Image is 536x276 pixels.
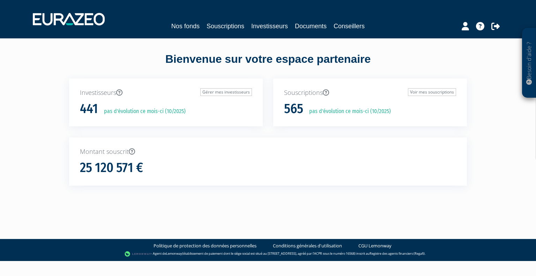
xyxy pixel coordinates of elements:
h1: 441 [80,102,98,116]
h1: 25 120 571 € [80,161,143,175]
a: Politique de protection des données personnelles [154,243,256,249]
a: Lemonway [166,251,182,256]
h1: 565 [284,102,303,116]
p: Besoin d'aide ? [525,32,533,95]
a: Conseillers [334,21,365,31]
img: 1732889491-logotype_eurazeo_blanc_rvb.png [33,13,105,25]
a: Investisseurs [251,21,288,31]
p: Montant souscrit [80,147,456,156]
p: pas d'évolution ce mois-ci (10/2025) [304,107,391,115]
p: Souscriptions [284,88,456,97]
a: CGU Lemonway [358,243,392,249]
a: Voir mes souscriptions [408,88,456,96]
a: Nos fonds [171,21,200,31]
a: Conditions générales d'utilisation [273,243,342,249]
img: logo-lemonway.png [125,251,151,258]
a: Gérer mes investisseurs [200,88,252,96]
p: pas d'évolution ce mois-ci (10/2025) [99,107,186,115]
div: - Agent de (établissement de paiement dont le siège social est situé au [STREET_ADDRESS], agréé p... [7,251,529,258]
a: Documents [295,21,327,31]
a: Souscriptions [207,21,244,31]
p: Investisseurs [80,88,252,97]
a: Registre des agents financiers (Regafi) [370,251,425,256]
div: Bienvenue sur votre espace partenaire [64,51,472,79]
